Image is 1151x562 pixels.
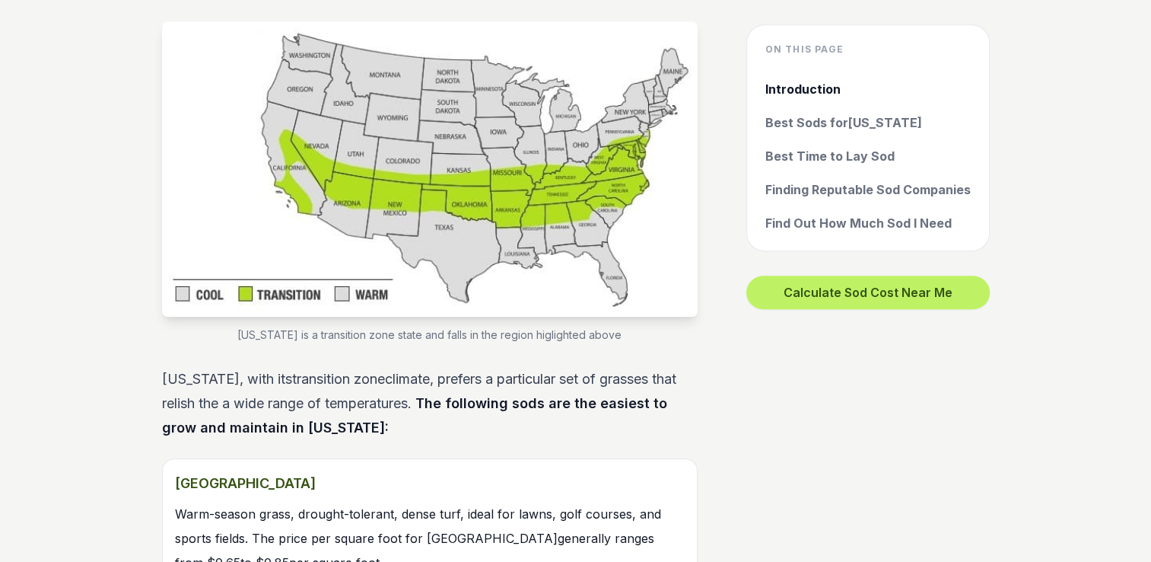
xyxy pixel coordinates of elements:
[162,367,698,440] p: [US_STATE] , with its transition zone climate, prefers a particular set of grasses that relish th...
[162,21,698,317] img: A geographical map highlighting Maryland located in the transition zone region of the United States
[175,471,685,496] strong: [GEOGRAPHIC_DATA]
[765,147,971,165] a: Best Time to Lay Sod
[765,180,971,199] a: Finding Reputable Sod Companies
[746,276,990,309] button: Calculate Sod Cost Near Me
[765,43,971,56] h4: On this page
[765,113,971,132] a: Best Sods for[US_STATE]
[765,80,971,98] a: Introduction
[162,327,698,343] figcaption: [US_STATE] is a transition zone state and falls in the region higlighted above
[765,214,971,232] a: Find Out How Much Sod I Need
